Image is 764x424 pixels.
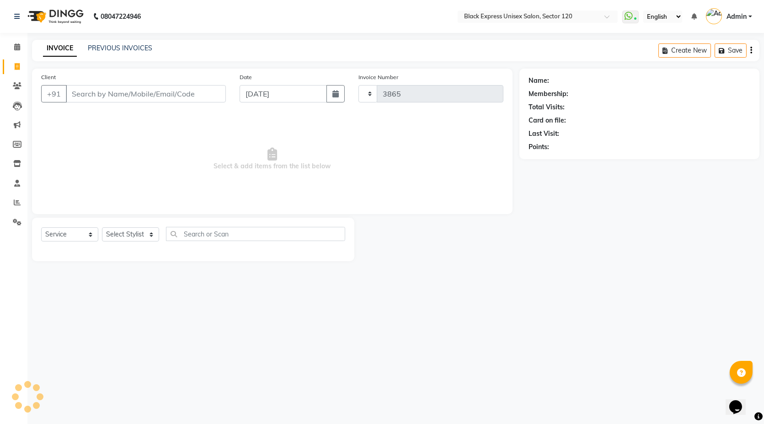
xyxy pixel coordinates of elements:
[358,73,398,81] label: Invoice Number
[41,73,56,81] label: Client
[529,129,559,139] div: Last Visit:
[529,116,566,125] div: Card on file:
[658,43,711,58] button: Create New
[726,387,755,415] iframe: chat widget
[101,4,141,29] b: 08047224946
[88,44,152,52] a: PREVIOUS INVOICES
[23,4,86,29] img: logo
[240,73,252,81] label: Date
[166,227,345,241] input: Search or Scan
[706,8,722,24] img: Admin
[529,142,549,152] div: Points:
[715,43,747,58] button: Save
[43,40,77,57] a: INVOICE
[529,102,565,112] div: Total Visits:
[727,12,747,21] span: Admin
[41,85,67,102] button: +91
[41,113,503,205] span: Select & add items from the list below
[529,76,549,86] div: Name:
[66,85,226,102] input: Search by Name/Mobile/Email/Code
[529,89,568,99] div: Membership:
